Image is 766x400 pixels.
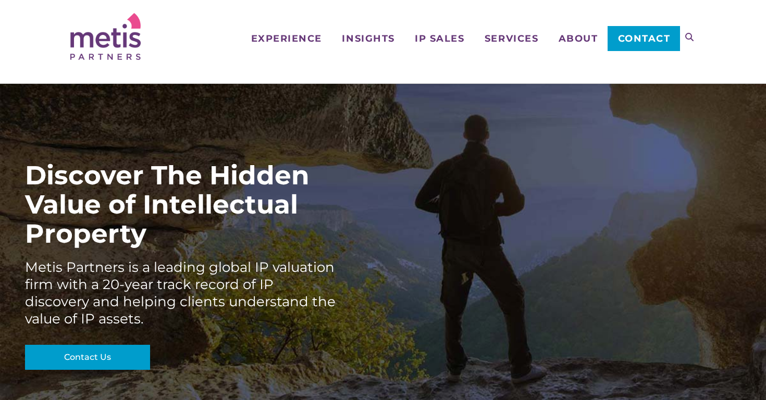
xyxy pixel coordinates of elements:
img: Metis Partners [70,13,141,60]
span: Insights [342,34,394,43]
span: About [559,34,598,43]
div: Metis Partners is a leading global IP valuation firm with a 20-year track record of IP discovery ... [25,259,338,328]
a: Contact [608,26,680,51]
div: Discover The Hidden Value of Intellectual Property [25,161,338,248]
a: Contact Us [25,345,150,370]
span: Services [485,34,538,43]
span: Contact [618,34,671,43]
span: IP Sales [415,34,464,43]
span: Experience [251,34,322,43]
